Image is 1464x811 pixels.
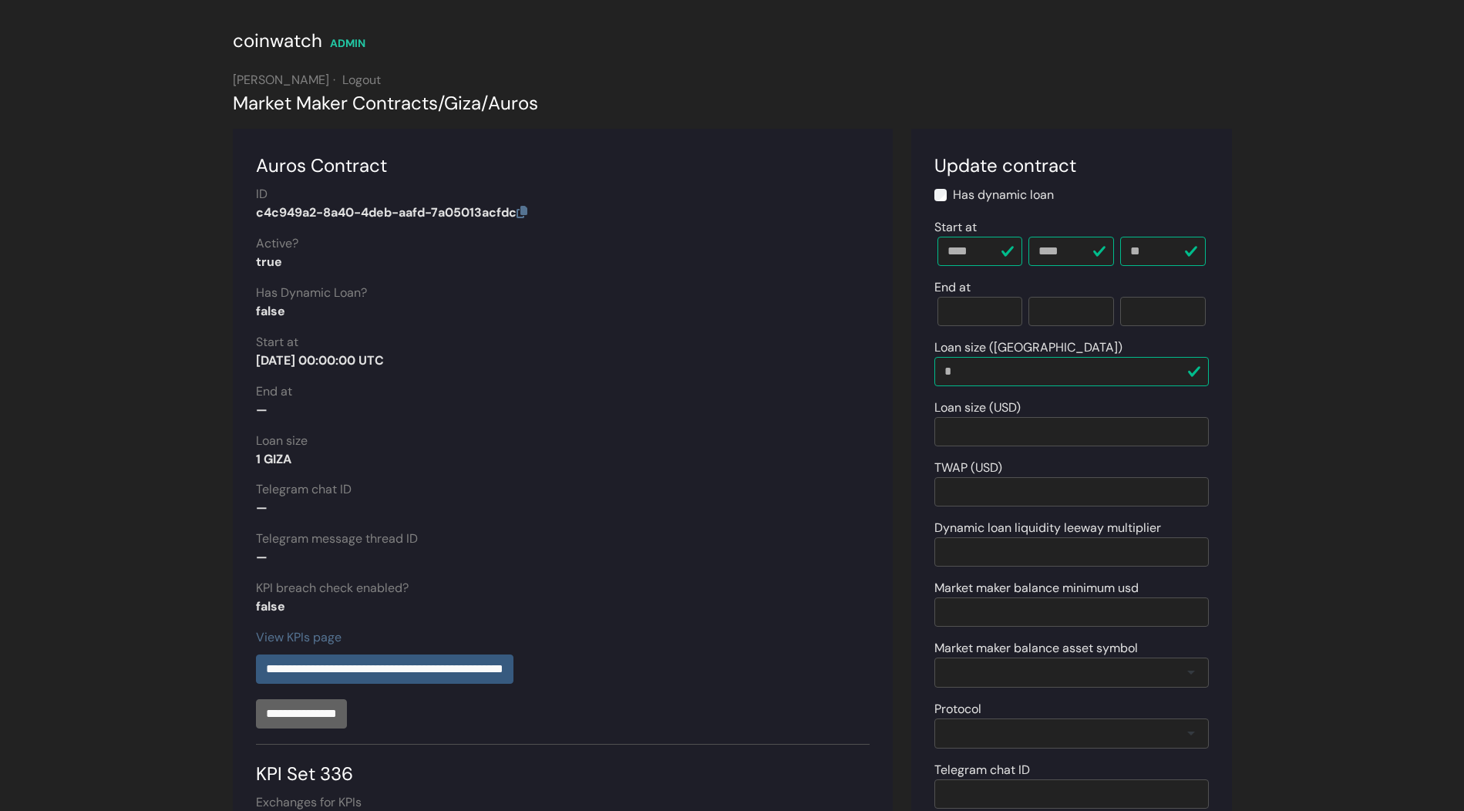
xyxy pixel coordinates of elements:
label: End at [934,278,971,297]
label: Has Dynamic Loan? [256,284,367,302]
label: End at [256,382,292,401]
label: Telegram chat ID [256,480,352,499]
label: Protocol [934,700,981,718]
div: ADMIN [330,35,365,52]
label: Has dynamic loan [953,186,1054,204]
span: · [333,72,335,88]
div: coinwatch [233,27,322,55]
a: View KPIs page [256,629,342,645]
label: Telegram chat ID [934,761,1030,779]
label: Loan size [256,432,308,450]
label: ID [256,185,268,204]
strong: false [256,598,285,614]
strong: [DATE] 00:00:00 UTC [256,352,384,368]
label: Dynamic loan liquidity leeway multiplier [934,519,1161,537]
label: Telegram message thread ID [256,530,418,548]
label: Start at [256,333,298,352]
strong: — [256,402,268,418]
div: [PERSON_NAME] [233,71,1232,89]
label: KPI breach check enabled? [256,579,409,597]
label: Loan size ([GEOGRAPHIC_DATA]) [934,338,1122,357]
div: KPI Set 336 [256,744,870,788]
label: TWAP (USD) [934,459,1002,477]
a: Logout [342,72,381,88]
a: coinwatch ADMIN [233,35,365,51]
label: Active? [256,234,298,253]
strong: — [256,549,268,565]
strong: true [256,254,282,270]
span: / [481,91,488,115]
div: Update contract [934,152,1209,180]
span: / [438,91,444,115]
strong: 1 GIZA [256,451,291,467]
strong: false [256,303,285,319]
div: Market Maker Contracts Giza Auros [233,89,1232,117]
label: Market maker balance asset symbol [934,639,1138,658]
label: Loan size (USD) [934,399,1021,417]
strong: — [256,500,268,516]
label: Market maker balance minimum usd [934,579,1139,597]
div: Auros Contract [256,152,870,180]
label: Start at [934,218,977,237]
strong: c4c949a2-8a40-4deb-aafd-7a05013acfdc [256,204,527,220]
